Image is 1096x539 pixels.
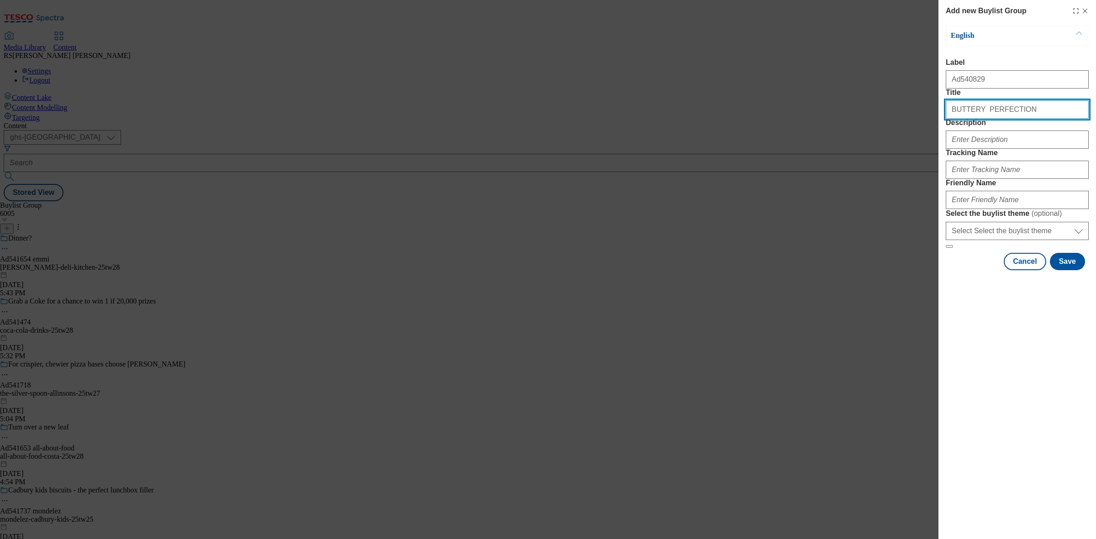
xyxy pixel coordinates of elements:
[946,100,1089,119] input: Enter Title
[946,191,1089,209] input: Enter Friendly Name
[1050,253,1085,270] button: Save
[946,179,1089,187] label: Friendly Name
[946,70,1089,89] input: Enter Label
[946,5,1027,16] h4: Add new Buylist Group
[946,89,1089,97] label: Title
[1032,209,1062,217] span: ( optional )
[946,149,1089,157] label: Tracking Name
[1004,253,1046,270] button: Cancel
[946,209,1089,218] label: Select the buylist theme
[946,58,1089,67] label: Label
[946,119,1089,127] label: Description
[951,31,1047,40] p: English
[946,161,1089,179] input: Enter Tracking Name
[946,131,1089,149] input: Enter Description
